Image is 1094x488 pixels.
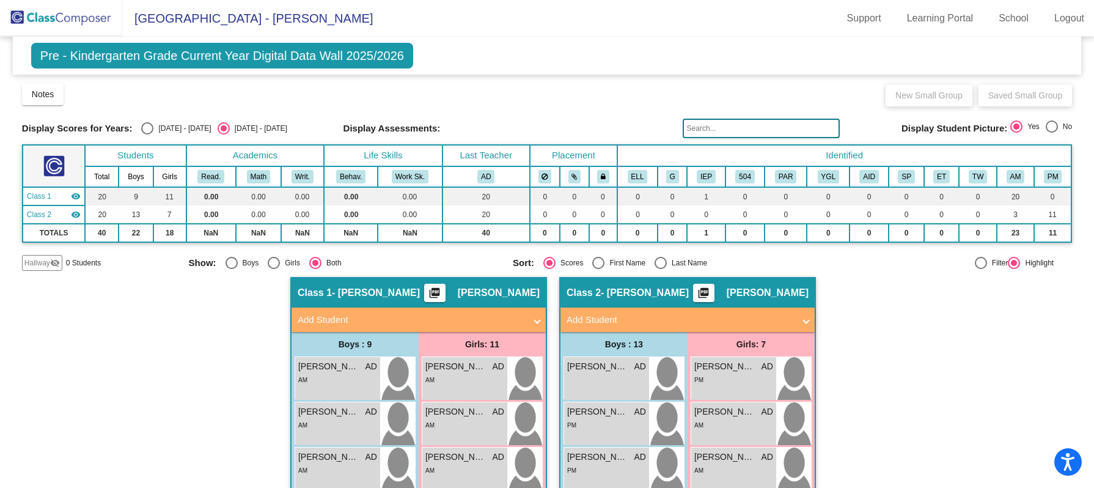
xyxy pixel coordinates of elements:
[694,451,755,464] span: [PERSON_NAME]
[378,187,442,205] td: 0.00
[365,360,377,373] span: AD
[765,187,807,205] td: 0
[634,405,646,418] span: AD
[153,166,186,187] th: Girls
[687,224,725,242] td: 1
[298,405,359,418] span: [PERSON_NAME]
[775,170,796,183] button: PAR
[247,170,270,183] button: Math
[924,224,959,242] td: 0
[567,313,794,327] mat-panel-title: Add Student
[281,205,324,224] td: 0.00
[365,405,377,418] span: AD
[1058,121,1072,132] div: No
[141,122,287,135] mat-radio-group: Select an option
[725,205,765,224] td: 0
[425,405,486,418] span: [PERSON_NAME]
[850,166,889,187] th: Student has 1:1
[530,205,560,224] td: 0
[683,119,840,138] input: Search...
[324,224,378,242] td: NaN
[71,191,81,201] mat-icon: visibility
[658,187,687,205] td: 0
[765,166,807,187] th: HM parent
[735,170,755,183] button: 504
[924,187,959,205] td: 0
[1022,121,1040,132] div: Yes
[697,170,716,183] button: IEP
[27,209,51,220] span: Class 2
[897,9,983,28] a: Learning Portal
[567,451,628,464] span: [PERSON_NAME]
[1007,170,1025,183] button: AM
[1020,257,1054,268] div: Highlight
[530,145,617,166] th: Placement
[560,332,688,357] div: Boys : 13
[442,224,530,242] td: 40
[153,224,186,242] td: 18
[378,224,442,242] td: NaN
[298,422,307,429] span: AM
[493,360,504,373] span: AD
[727,287,809,299] span: [PERSON_NAME]
[298,287,332,299] span: Class 1
[997,205,1034,224] td: 3
[186,205,237,224] td: 0.00
[189,257,504,269] mat-radio-group: Select an option
[589,166,617,187] th: Keep with teacher
[560,224,589,242] td: 0
[71,210,81,220] mat-icon: visibility
[321,257,342,268] div: Both
[807,166,850,187] th: Young for Grade Level (birthday)
[850,187,889,205] td: 0
[589,224,617,242] td: 0
[119,224,153,242] td: 22
[280,257,300,268] div: Girls
[694,377,703,383] span: PM
[24,257,50,268] span: Hallway
[1034,205,1071,224] td: 11
[493,405,504,418] span: AD
[189,257,216,268] span: Show:
[725,166,765,187] th: 504 Plan
[458,287,540,299] span: [PERSON_NAME]
[762,360,773,373] span: AD
[560,187,589,205] td: 0
[292,332,419,357] div: Boys : 9
[617,166,658,187] th: English Language Learner
[31,43,413,68] span: Pre - Kindergarten Grade Current Year Digital Data Wall 2025/2026
[687,166,725,187] th: Individualized Education Plan
[989,9,1038,28] a: School
[997,166,1034,187] th: AM
[298,451,359,464] span: [PERSON_NAME]
[765,205,807,224] td: 0
[969,170,987,183] button: TW
[197,170,224,183] button: Read.
[589,205,617,224] td: 0
[513,257,534,268] span: Sort:
[694,422,703,429] span: AM
[298,313,525,327] mat-panel-title: Add Student
[837,9,891,28] a: Support
[85,224,119,242] td: 40
[425,467,435,474] span: AM
[424,284,446,302] button: Print Students Details
[530,187,560,205] td: 0
[694,467,703,474] span: AM
[292,308,546,332] mat-expansion-panel-header: Add Student
[634,360,646,373] span: AD
[997,187,1034,205] td: 20
[889,224,924,242] td: 0
[281,187,324,205] td: 0.00
[22,83,64,105] button: Notes
[281,224,324,242] td: NaN
[666,170,679,183] button: G
[186,187,237,205] td: 0.00
[442,187,530,205] td: 20
[898,170,915,183] button: SP
[392,170,428,183] button: Work Sk.
[567,422,576,429] span: PM
[556,257,583,268] div: Scores
[119,166,153,187] th: Boys
[687,187,725,205] td: 1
